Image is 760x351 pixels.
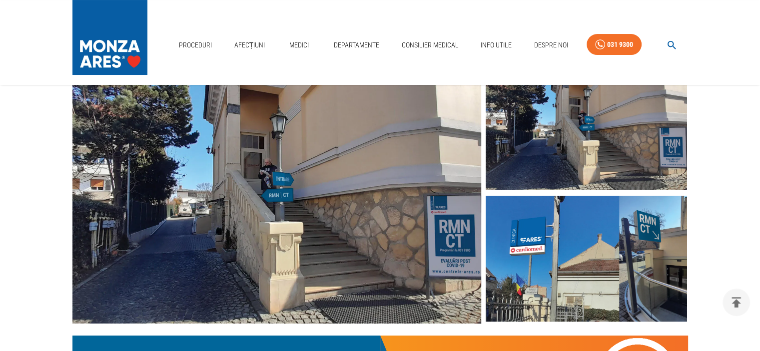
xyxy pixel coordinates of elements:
[72,64,482,324] img: Intrare Cardiomed Cluj din strada Republicii Nr. 17
[486,196,687,322] img: Signalistica stradala Cardiomed Cluj Republicii nr 17
[397,35,462,55] a: Consilier Medical
[486,64,687,190] img: Intrare Cardiomed Cluj din strada Republicii Nr. 17
[330,35,383,55] a: Departamente
[587,34,642,55] a: 031 9300
[230,35,269,55] a: Afecțiuni
[283,35,315,55] a: Medici
[175,35,216,55] a: Proceduri
[530,35,572,55] a: Despre Noi
[607,38,633,51] div: 031 9300
[477,35,516,55] a: Info Utile
[723,289,750,316] button: delete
